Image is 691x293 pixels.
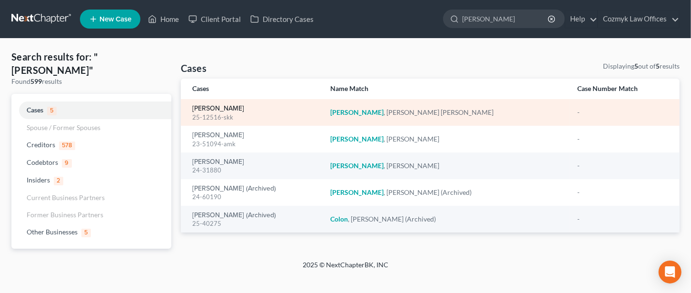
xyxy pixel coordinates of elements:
[62,159,72,168] span: 9
[246,10,318,28] a: Directory Cases
[11,77,171,86] div: Found results
[565,10,597,28] a: Help
[603,61,680,71] div: Displaying out of results
[27,193,105,202] span: Current Business Partners
[192,113,316,122] div: 25-12516-skk
[27,228,78,236] span: Other Businesses
[11,50,171,77] h4: Search results for: "[PERSON_NAME]"
[331,214,562,224] div: , [PERSON_NAME] (Archived)
[577,214,668,224] div: -
[192,219,316,228] div: 25-40275
[181,79,323,99] th: Cases
[27,211,103,219] span: Former Business Partners
[27,106,43,114] span: Cases
[143,10,184,28] a: Home
[59,141,75,150] span: 578
[74,260,617,277] div: 2025 © NextChapterBK, INC
[577,161,668,171] div: -
[99,16,131,23] span: New Case
[181,61,207,75] h4: Cases
[331,108,562,117] div: , [PERSON_NAME] [PERSON_NAME]
[27,141,55,149] span: Creditors
[11,172,171,189] a: Insiders2
[192,159,244,165] a: [PERSON_NAME]
[331,215,348,223] em: Colon
[331,134,562,144] div: , [PERSON_NAME]
[184,10,246,28] a: Client Portal
[81,229,91,237] span: 5
[192,140,316,149] div: 23-51094-amk
[331,135,384,143] em: [PERSON_NAME]
[192,192,316,202] div: 24-60190
[11,101,171,119] a: Cases5
[11,119,171,136] a: Spouse / Former Spouses
[27,176,50,184] span: Insiders
[192,132,244,139] a: [PERSON_NAME]
[577,108,668,117] div: -
[192,185,276,192] a: [PERSON_NAME] (Archived)
[192,212,276,219] a: [PERSON_NAME] (Archived)
[27,123,100,131] span: Spouse / Former Spouses
[30,77,42,85] strong: 599
[659,261,681,283] div: Open Intercom Messenger
[331,161,562,171] div: , [PERSON_NAME]
[11,136,171,154] a: Creditors578
[11,206,171,223] a: Former Business Partners
[323,79,570,99] th: Name Match
[331,188,562,197] div: , [PERSON_NAME] (Archived)
[331,162,384,170] em: [PERSON_NAME]
[11,154,171,172] a: Codebtors9
[598,10,679,28] a: Cozmyk Law Offices
[192,105,244,112] a: [PERSON_NAME]
[656,62,660,70] strong: 5
[577,134,668,144] div: -
[54,177,63,185] span: 2
[634,62,638,70] strong: 5
[577,188,668,197] div: -
[570,79,680,99] th: Case Number Match
[27,158,58,166] span: Codebtors
[192,166,316,175] div: 24-31880
[331,108,384,116] em: [PERSON_NAME]
[47,107,57,115] span: 5
[11,189,171,206] a: Current Business Partners
[462,10,549,28] input: Search by name...
[11,223,171,241] a: Other Businesses5
[331,188,384,196] em: [PERSON_NAME]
